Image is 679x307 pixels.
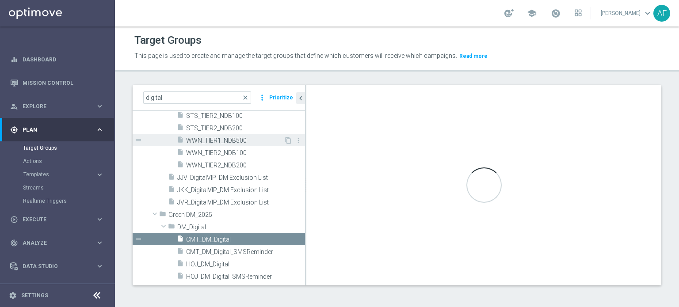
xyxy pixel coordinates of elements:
i: keyboard_arrow_right [95,125,104,134]
div: Actions [23,155,114,168]
a: Settings [21,293,48,298]
button: Mission Control [10,80,104,87]
i: insert_drive_file [177,161,184,171]
a: Dashboard [23,48,104,71]
i: insert_drive_file [168,198,175,208]
span: JJV_DigitalVIP_DM Exclusion List [177,174,305,182]
a: [PERSON_NAME]keyboard_arrow_down [600,7,653,20]
i: insert_drive_file [177,284,184,295]
span: WWN_TIER2_NDB200 [186,162,305,169]
div: Plan [10,126,95,134]
span: HOJ_DM_Digital_SMSReminder [186,273,305,280]
div: Dashboard [10,48,104,71]
div: Target Groups [23,141,114,155]
a: Optibot [23,278,92,301]
div: Optibot [10,278,104,301]
i: insert_drive_file [168,186,175,196]
i: insert_drive_file [177,247,184,258]
i: insert_drive_file [177,136,184,146]
div: Streams [23,181,114,194]
div: Execute [10,216,95,224]
button: Prioritize [268,92,294,104]
i: insert_drive_file [168,173,175,183]
i: insert_drive_file [177,124,184,134]
i: keyboard_arrow_right [95,262,104,270]
a: Actions [23,158,92,165]
button: Read more [458,51,488,61]
i: more_vert [295,137,302,144]
button: track_changes Analyze keyboard_arrow_right [10,239,104,246]
span: Templates [23,172,87,177]
span: Green DM_2025 [168,211,305,219]
span: school [527,8,537,18]
div: Templates [23,168,114,181]
a: Realtime Triggers [23,197,92,205]
button: play_circle_outline Execute keyboard_arrow_right [10,216,104,223]
span: WWN_TIER2_NDB100 [186,149,305,157]
span: JKK_DigitalVIP_DM Exclusion List [177,186,305,194]
div: Realtime Triggers [23,194,114,208]
i: insert_drive_file [177,260,184,270]
span: Execute [23,217,95,222]
i: insert_drive_file [177,272,184,282]
span: DM_Digital [177,224,305,231]
span: CMT_DM_Digital [186,236,305,243]
button: person_search Explore keyboard_arrow_right [10,103,104,110]
i: folder [159,210,166,220]
i: settings [9,292,17,299]
i: person_search [10,102,18,110]
i: insert_drive_file [177,148,184,159]
a: Target Groups [23,144,92,152]
div: Templates [23,172,95,177]
button: gps_fixed Plan keyboard_arrow_right [10,126,104,133]
span: STS_TIER2_NDB100 [186,112,305,120]
i: keyboard_arrow_right [95,102,104,110]
span: keyboard_arrow_down [643,8,652,18]
i: Duplicate Target group [285,137,292,144]
div: Explore [10,102,95,110]
button: equalizer Dashboard [10,56,104,63]
i: track_changes [10,239,18,247]
button: Data Studio keyboard_arrow_right [10,263,104,270]
span: STS_TIER2_NDB200 [186,125,305,132]
i: insert_drive_file [177,235,184,245]
a: Streams [23,184,92,191]
h1: Target Groups [134,34,202,47]
span: close [242,94,249,101]
div: Analyze [10,239,95,247]
span: JVR_DigitalVIP_DM Exclusion List [177,199,305,206]
i: insert_drive_file [177,111,184,121]
span: CMT_DM_Digital_SMSReminder [186,248,305,256]
button: chevron_left [296,92,305,104]
div: AF [653,5,670,22]
button: Templates keyboard_arrow_right [23,171,104,178]
i: gps_fixed [10,126,18,134]
i: equalizer [10,56,18,64]
i: keyboard_arrow_right [95,239,104,247]
i: more_vert [258,91,267,104]
input: Quick find group or folder [143,91,251,104]
i: folder [168,223,175,233]
span: Analyze [23,240,95,246]
span: Explore [23,104,95,109]
div: Mission Control [10,71,104,95]
span: Data Studio [23,264,95,269]
a: Mission Control [23,71,104,95]
i: chevron_left [297,94,305,102]
span: This page is used to create and manage the target groups that define which customers will receive... [134,52,457,59]
i: keyboard_arrow_right [95,215,104,224]
span: WWN_TIER1_NDB500 [186,137,284,144]
div: Data Studio [10,262,95,270]
i: play_circle_outline [10,216,18,224]
span: Plan [23,127,95,133]
i: keyboard_arrow_right [95,171,104,179]
span: HOJ_DM_Digital [186,261,305,268]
